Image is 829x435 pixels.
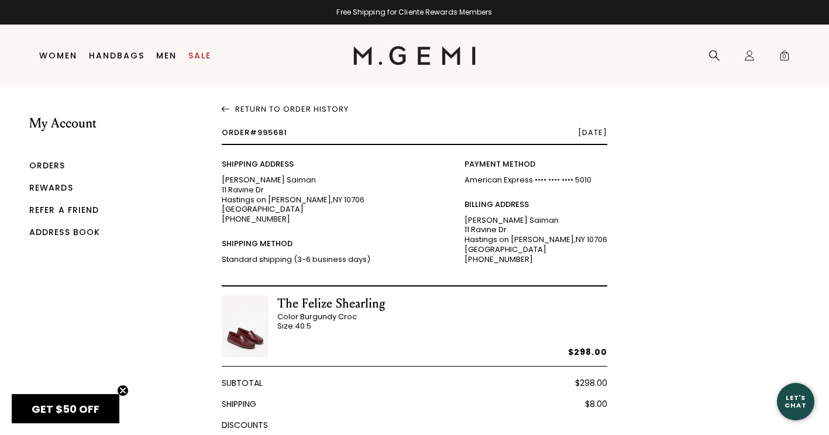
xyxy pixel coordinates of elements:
div: Let's Chat [777,394,814,409]
div: Subtotal [222,367,607,388]
div: [GEOGRAPHIC_DATA] [222,205,370,215]
div: Billing Address [465,185,607,216]
div: $298.00 [568,347,607,357]
div: American Express •••• •••• •••• 5010 [465,175,607,185]
a: Women [39,51,77,60]
div: Size: 40.5 [277,322,385,332]
a: Handbags [89,51,145,60]
a: Orders [29,160,66,171]
div: [PHONE_NUMBER] [465,255,607,265]
span: [DATE] [578,129,607,137]
a: Address Book [29,226,100,238]
div: Color: Burgundy Croc [277,312,385,322]
div: The Felize Shearling [277,295,385,312]
span: GET $50 OFF [32,402,99,416]
span: $8.00 [585,399,607,409]
div: Payment Method [465,145,607,175]
a: Refer a Friend [29,204,99,216]
div: Hastings on [PERSON_NAME] , NY 10706 [465,235,607,245]
div: GET $50 OFFClose teaser [12,394,119,423]
span: $298.00 [575,378,607,388]
div: Hastings on [PERSON_NAME] , NY 10706 [222,195,370,205]
a: Rewards [29,182,73,194]
div: [PHONE_NUMBER] [222,215,370,225]
button: Close teaser [117,385,129,396]
div: 11 Ravine Dr [465,225,607,235]
a: Return To Order History [222,101,607,114]
div: Standard shipping (3-6 business days) [222,255,370,265]
span: Order #995681 [222,127,287,138]
span: 0 [779,52,790,64]
div: 11 Ravine Dr [222,185,370,195]
div: [PERSON_NAME] Saiman [222,175,370,185]
li: My Account [29,116,100,160]
div: Shipping Address [222,145,370,175]
div: Discounts [222,409,607,430]
div: Shipping Method [222,225,370,255]
a: Men [156,51,177,60]
img: right arrow [222,101,229,112]
img: M.Gemi [353,46,476,65]
div: Shipping [222,388,607,409]
a: Sale [188,51,211,60]
div: [GEOGRAPHIC_DATA] [465,245,607,255]
div: [PERSON_NAME] Saiman [465,216,607,226]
